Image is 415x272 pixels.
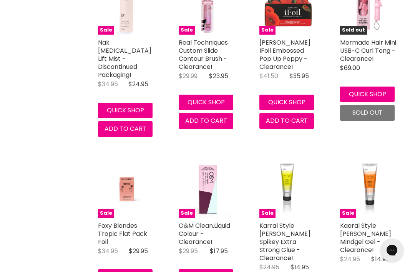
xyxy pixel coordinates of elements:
[98,221,147,246] a: Foxy Blondes Tropic Flat Pack Foil
[259,38,310,71] a: [PERSON_NAME] IFoil Embossed Pop Up Poppy - Clearance!
[185,116,227,125] span: Add to cart
[289,72,309,80] span: $35.95
[259,26,276,35] span: Sale
[98,103,153,118] button: Quick shop
[259,221,310,262] a: Karral Style [PERSON_NAME] Spikey Extra Strong Glue - Clearance!
[179,160,236,218] a: O&M Clean.Liquid Colour - Clearance! Sale
[98,38,151,79] a: Nak [MEDICAL_DATA] Lift Mist - Discontinued Packaging!
[340,221,391,254] a: Kaaral Style [PERSON_NAME] Mindgel Gel - Clearance!
[259,209,276,218] span: Sale
[98,121,153,137] button: Add to cart
[179,72,198,80] span: $29.99
[340,63,360,72] span: $69.00
[340,160,398,218] a: Kaaral Style Perfetto Mindgel Gel - Clearance! Sale
[340,255,360,264] span: $24.95
[98,160,156,218] a: Foxy Blondes Tropic Flat Pack Foil Sale
[340,209,356,218] span: Sale
[105,160,148,218] img: Foxy Blondes Tropic Flat Pack Foil
[98,80,118,88] span: $34.95
[259,113,314,128] button: Add to cart
[179,160,235,218] img: O&M Clean.Liquid Colour - Clearance!
[340,38,396,63] a: Mermade Hair Mini USB-C Curl Tong - Clearance!
[179,38,228,71] a: Real Techniques Custom Slide Contour Brush - Clearance!
[179,26,195,35] span: Sale
[259,160,317,218] a: Karral Style Perfetto Spikey Extra Strong Glue - Clearance! Sale
[98,209,114,218] span: Sale
[98,247,118,255] span: $34.95
[340,105,395,120] button: Sold out
[129,247,148,255] span: $29.95
[128,80,148,88] span: $24.95
[259,263,279,272] span: $24.95
[340,87,395,102] button: Quick shop
[371,255,390,264] span: $14.95
[352,108,383,117] span: Sold out
[179,209,195,218] span: Sale
[179,113,233,128] button: Add to cart
[340,26,367,35] span: Sold out
[179,221,230,246] a: O&M Clean.Liquid Colour - Clearance!
[105,124,146,133] span: Add to cart
[266,116,308,125] span: Add to cart
[179,95,233,110] button: Quick shop
[277,160,299,218] img: Karral Style Perfetto Spikey Extra Strong Glue - Clearance!
[210,247,228,255] span: $17.95
[98,26,114,35] span: Sale
[358,160,379,218] img: Kaaral Style Perfetto Mindgel Gel - Clearance!
[377,236,407,264] iframe: Gorgias live chat messenger
[179,247,198,255] span: $29.95
[290,263,309,272] span: $14.95
[209,72,228,80] span: $23.95
[259,72,278,80] span: $41.50
[259,95,314,110] button: Quick shop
